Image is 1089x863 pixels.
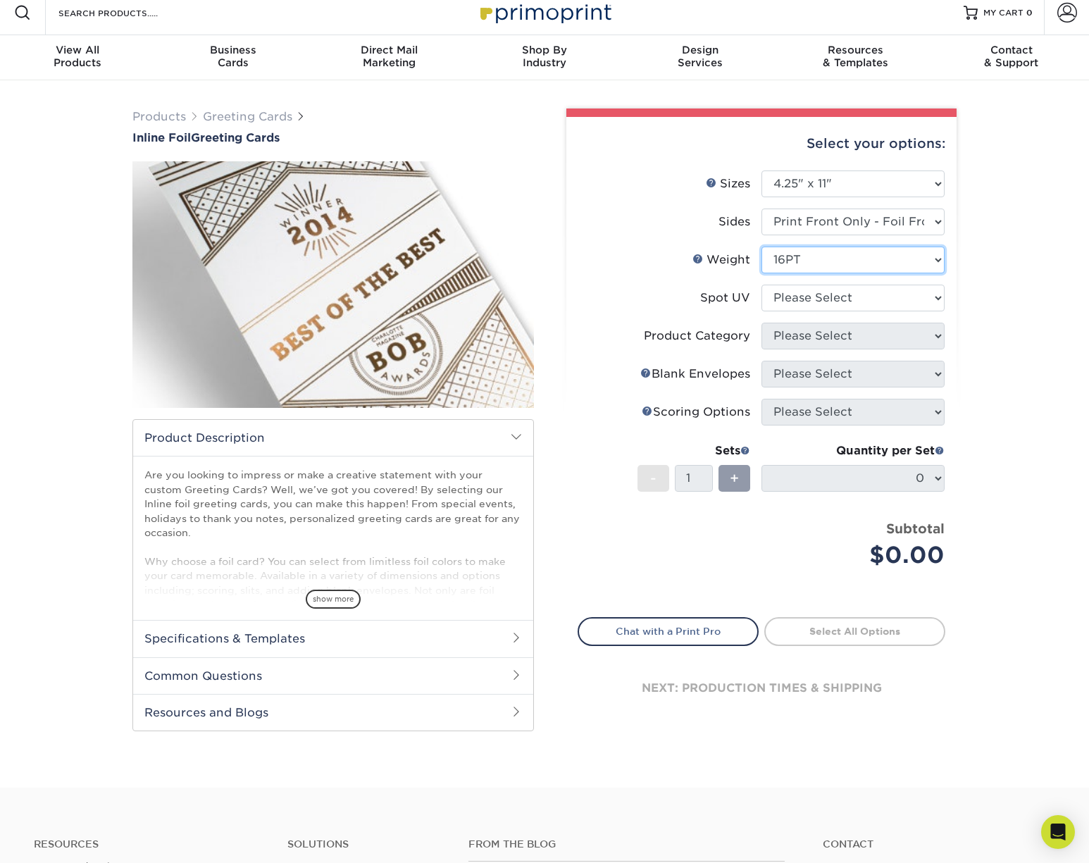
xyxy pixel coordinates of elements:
[730,468,739,489] span: +
[287,838,447,850] h4: Solutions
[933,35,1089,80] a: Contact& Support
[578,617,759,645] a: Chat with a Print Pro
[983,7,1023,19] span: MY CART
[156,35,311,80] a: BusinessCards
[778,44,933,69] div: & Templates
[772,538,945,572] div: $0.00
[156,44,311,56] span: Business
[718,213,750,230] div: Sides
[133,694,533,731] h2: Resources and Blogs
[933,44,1089,56] span: Contact
[706,175,750,192] div: Sizes
[132,146,534,423] img: Inline Foil 01
[132,110,186,123] a: Products
[467,44,623,56] span: Shop By
[637,442,750,459] div: Sets
[311,44,467,69] div: Marketing
[156,44,311,69] div: Cards
[642,404,750,421] div: Scoring Options
[622,44,778,69] div: Services
[468,838,785,850] h4: From the Blog
[933,44,1089,69] div: & Support
[778,44,933,56] span: Resources
[578,117,945,170] div: Select your options:
[764,617,945,645] a: Select All Options
[34,838,266,850] h4: Resources
[133,657,533,694] h2: Common Questions
[622,44,778,56] span: Design
[644,328,750,344] div: Product Category
[132,131,534,144] a: Inline FoilGreeting Cards
[650,468,656,489] span: -
[886,521,945,536] strong: Subtotal
[144,468,522,683] p: Are you looking to impress or make a creative statement with your custom Greeting Cards? Well, we...
[1041,815,1075,849] div: Open Intercom Messenger
[132,131,534,144] h1: Greeting Cards
[761,442,945,459] div: Quantity per Set
[311,35,467,80] a: Direct MailMarketing
[133,620,533,657] h2: Specifications & Templates
[306,590,361,609] span: show more
[778,35,933,80] a: Resources& Templates
[700,290,750,306] div: Spot UV
[311,44,467,56] span: Direct Mail
[467,44,623,69] div: Industry
[133,420,533,456] h2: Product Description
[692,252,750,268] div: Weight
[622,35,778,80] a: DesignServices
[57,4,194,21] input: SEARCH PRODUCTS.....
[203,110,292,123] a: Greeting Cards
[132,131,191,144] span: Inline Foil
[578,646,945,731] div: next: production times & shipping
[467,35,623,80] a: Shop ByIndustry
[823,838,1055,850] a: Contact
[1026,8,1033,18] span: 0
[640,366,750,383] div: Blank Envelopes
